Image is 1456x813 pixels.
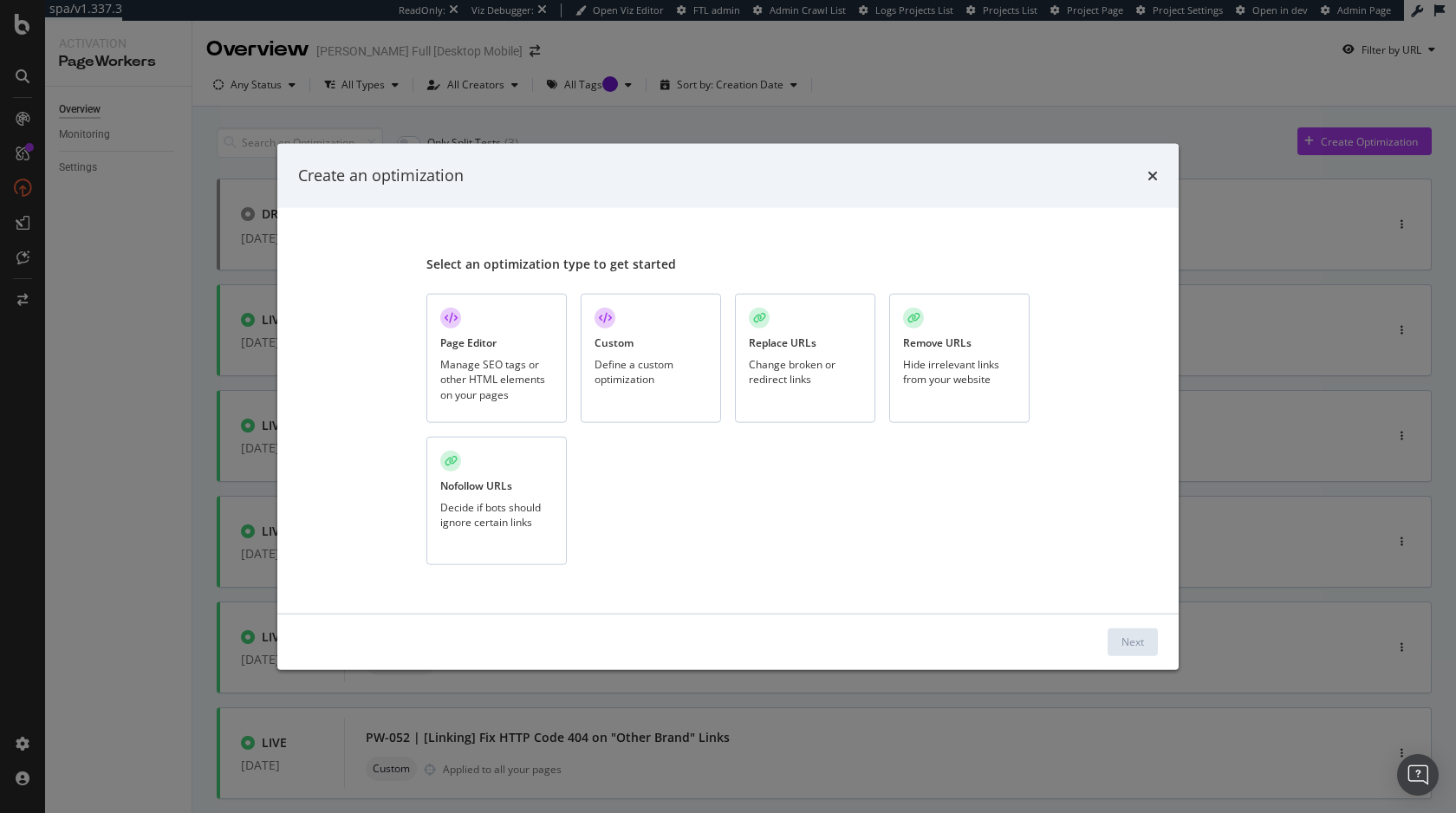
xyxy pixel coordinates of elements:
div: Change broken or redirect links [749,357,861,387]
div: Remove URLs [903,335,972,350]
div: Page Editor [440,335,497,350]
div: Open Intercom Messenger [1397,754,1439,796]
div: modal [277,144,1179,670]
div: Define a custom optimization [595,357,707,387]
div: times [1147,165,1158,187]
div: Decide if bots should ignore certain links [440,499,553,529]
div: Replace URLs [749,335,816,350]
div: Next [1121,634,1144,649]
button: Next [1108,628,1158,655]
div: Hide irrelevant links from your website [903,357,1016,387]
div: Manage SEO tags or other HTML elements on your pages [440,357,553,401]
div: Custom [595,335,634,350]
div: Select an optimization type to get started [426,256,1030,273]
div: Nofollow URLs [440,478,512,492]
div: Create an optimization [298,165,464,187]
